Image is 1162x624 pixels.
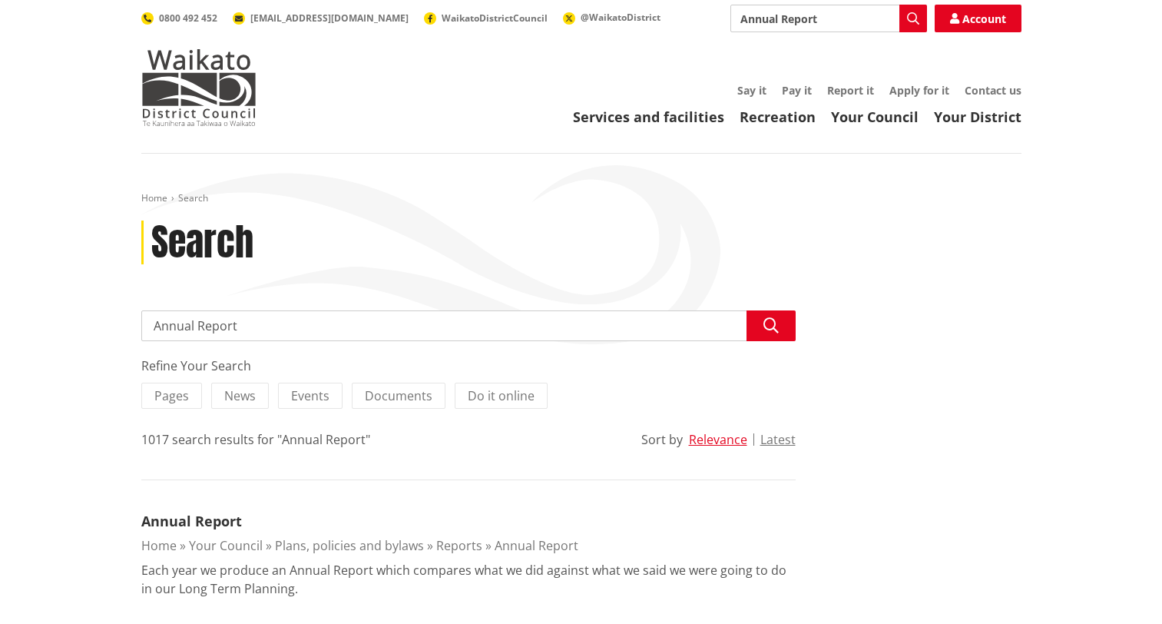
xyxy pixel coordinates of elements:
button: Relevance [689,433,747,446]
button: Latest [760,433,796,446]
a: Services and facilities [573,108,724,126]
span: [EMAIL_ADDRESS][DOMAIN_NAME] [250,12,409,25]
a: Apply for it [889,83,949,98]
span: Events [291,387,329,404]
a: Annual Report [141,512,242,530]
a: [EMAIL_ADDRESS][DOMAIN_NAME] [233,12,409,25]
span: Search [178,191,208,204]
span: WaikatoDistrictCouncil [442,12,548,25]
nav: breadcrumb [141,192,1021,205]
span: News [224,387,256,404]
img: Waikato District Council - Te Kaunihera aa Takiwaa o Waikato [141,49,257,126]
a: Say it [737,83,766,98]
a: Home [141,191,167,204]
p: Each year we produce an Annual Report which compares what we did against what we said we were goi... [141,561,796,598]
a: Reports [436,537,482,554]
a: Recreation [740,108,816,126]
a: @WaikatoDistrict [563,11,660,24]
span: 0800 492 452 [159,12,217,25]
a: Report it [827,83,874,98]
a: Home [141,537,177,554]
a: Plans, policies and bylaws [275,537,424,554]
a: Account [935,5,1021,32]
input: Search input [141,310,796,341]
a: Your Council [189,537,263,554]
input: Search input [730,5,927,32]
a: 0800 492 452 [141,12,217,25]
a: Your Council [831,108,919,126]
span: Do it online [468,387,535,404]
a: Annual Report [495,537,578,554]
a: Pay it [782,83,812,98]
div: Sort by [641,430,683,449]
a: Contact us [965,83,1021,98]
h1: Search [151,221,253,265]
div: 1017 search results for "Annual Report" [141,430,370,449]
span: Pages [154,387,189,404]
div: Refine Your Search [141,357,796,375]
a: WaikatoDistrictCouncil [424,12,548,25]
a: Your District [934,108,1021,126]
span: Documents [365,387,432,404]
span: @WaikatoDistrict [581,11,660,24]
